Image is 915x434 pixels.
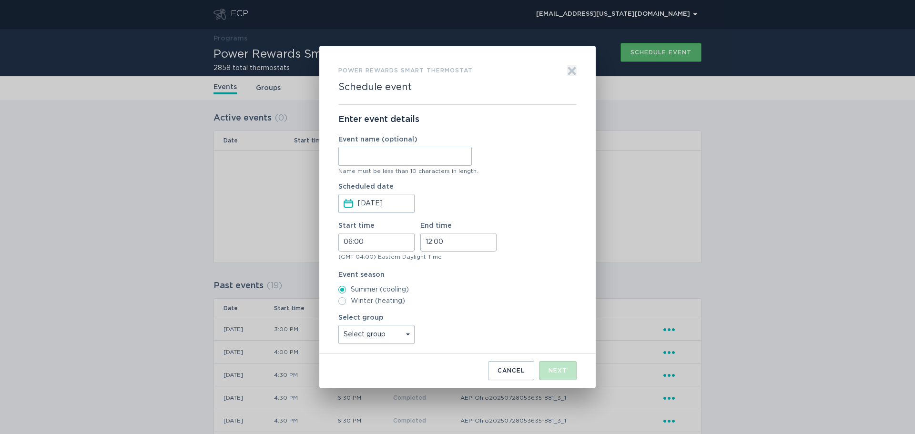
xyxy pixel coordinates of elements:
label: End time [420,222,497,252]
input: End time [420,233,497,252]
label: Select group [338,314,415,344]
div: Form to create an event [319,46,596,388]
h2: Schedule event [338,81,412,93]
select: Select group [338,325,415,344]
div: Name must be less than 10 characters in length. [338,168,577,174]
label: Start time [338,222,415,252]
p: Enter event details [338,114,577,125]
div: Cancel [498,368,525,373]
button: Exit [567,65,577,76]
div: (GMT-04:00) Eastern Daylight Time [338,254,577,260]
input: Summer (cooling) [338,286,346,293]
input: Winter (heating) [338,297,346,305]
label: Scheduled date [338,183,472,213]
label: Summer (cooling) [338,286,577,293]
input: Event name (optional) [338,147,472,166]
button: Scheduled dateSelect a date [344,198,353,209]
h3: Power Rewards Smart Thermostat [338,65,473,76]
label: Winter (heating) [338,297,577,305]
button: Cancel [488,361,534,380]
label: Event name (optional) [338,136,472,143]
div: Next [549,368,567,373]
input: Select a date [358,194,413,212]
button: Next [539,361,577,380]
label: Event season [338,272,577,278]
input: Start time [338,233,415,252]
